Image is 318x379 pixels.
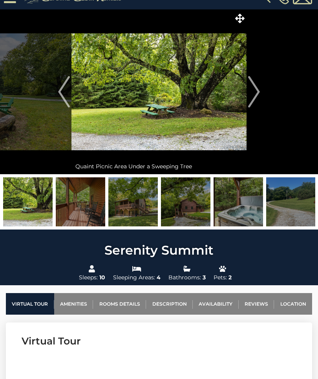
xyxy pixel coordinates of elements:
img: 167191077 [214,177,263,226]
div: Quaint Picnic Area Under a Sweeping Tree [71,159,247,174]
img: arrow [58,76,70,108]
img: 167191084 [3,177,53,226]
a: Description [146,293,193,315]
img: 167194814 [266,177,316,226]
img: 167191074 [56,177,105,226]
button: Next [247,9,261,174]
h3: Virtual Tour [22,334,296,348]
img: 167191078 [108,177,158,226]
img: arrow [248,76,260,108]
a: Location [274,293,312,315]
a: Reviews [239,293,274,315]
a: Amenities [54,293,93,315]
img: 167191052 [161,177,210,226]
a: Availability [193,293,239,315]
button: Previous [57,9,71,174]
a: Rooms Details [93,293,146,315]
a: Virtual Tour [6,293,54,315]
